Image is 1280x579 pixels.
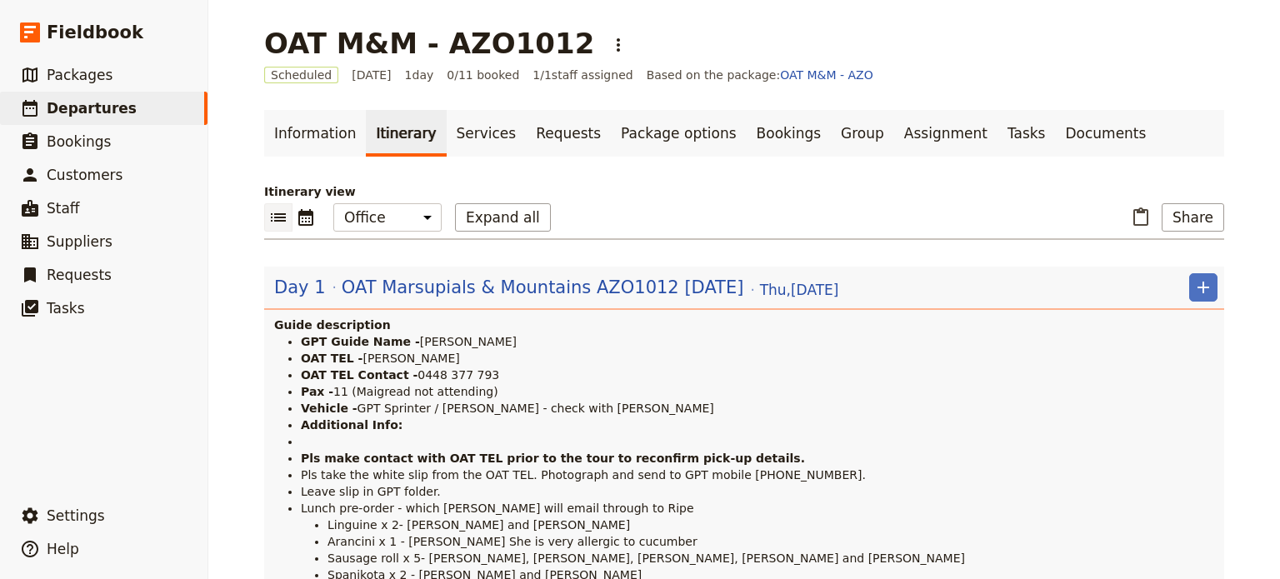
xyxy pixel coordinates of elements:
span: 1 / 1 staff assigned [532,67,632,83]
span: Linguine x 2- [PERSON_NAME] and [PERSON_NAME] [327,518,630,532]
span: Tasks [47,300,85,317]
a: Package options [611,110,746,157]
a: Services [447,110,527,157]
span: [PERSON_NAME] [362,352,459,365]
button: Calendar view [292,203,320,232]
span: Leave slip in GPT folder. [301,485,441,498]
span: Bookings [47,133,111,150]
a: Information [264,110,366,157]
span: 1 day [405,67,434,83]
strong: GPT Guide Name - [301,335,420,348]
a: Requests [526,110,611,157]
span: Thu , [DATE] [760,280,839,300]
span: Requests [47,267,112,283]
span: GPT Sprinter / [PERSON_NAME] - check with [PERSON_NAME] [357,402,714,415]
button: Actions [604,31,632,59]
strong: OAT TEL - [301,352,362,365]
button: Paste itinerary item [1127,203,1155,232]
span: 0/11 booked [447,67,519,83]
a: Tasks [997,110,1056,157]
strong: Additional Info: [301,418,402,432]
a: OAT M&M - AZO [780,68,872,82]
a: Documents [1055,110,1156,157]
span: Day 1 [274,275,326,300]
a: Assignment [894,110,997,157]
button: Edit day information [274,275,838,300]
button: Share [1162,203,1224,232]
span: [DATE] [352,67,391,83]
span: [PERSON_NAME] [420,335,517,348]
a: Group [831,110,894,157]
h1: OAT M&M - AZO1012 [264,27,594,60]
span: OAT Marsupials & Mountains AZO1012 [DATE] [342,275,744,300]
h4: Guide description [274,317,1217,333]
a: Bookings [747,110,831,157]
span: 0448 377 793 [417,368,499,382]
span: 11 (Maigread not attending) [333,385,498,398]
span: Arancini x 1 - [PERSON_NAME] She is very allergic to cucumber [327,535,697,548]
strong: OAT TEL Contact - [301,368,417,382]
span: Customers [47,167,122,183]
strong: Vehicle - [301,402,357,415]
span: Settings [47,507,105,524]
span: Packages [47,67,112,83]
span: Lunch pre-order - which [PERSON_NAME] will email through to Ripe [301,502,694,515]
span: Suppliers [47,233,112,250]
strong: Pax - [301,385,333,398]
strong: Pls make contact with OAT TEL prior to the tour to reconfirm pick-up details. [301,452,805,465]
span: Staff [47,200,80,217]
span: Scheduled [264,67,338,83]
button: List view [264,203,292,232]
span: Based on the package: [647,67,873,83]
span: Departures [47,100,137,117]
span: Fieldbook [47,20,143,45]
a: Itinerary [366,110,446,157]
button: Add [1189,273,1217,302]
span: Help [47,541,79,557]
span: Sausage roll x 5- [PERSON_NAME], [PERSON_NAME], [PERSON_NAME], [PERSON_NAME] and [PERSON_NAME] [327,552,965,565]
button: Expand all [455,203,551,232]
p: Itinerary view [264,183,1224,200]
span: Pls take the white slip from the OAT TEL. Photograph and send to GPT mobile [PHONE_NUMBER]. [301,468,866,482]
